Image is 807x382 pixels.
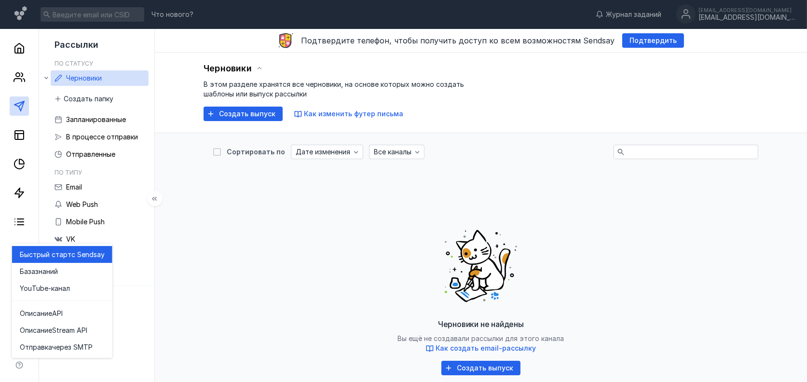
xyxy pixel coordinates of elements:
[698,14,795,22] div: [EMAIL_ADDRESS][DOMAIN_NAME]
[51,232,149,247] a: VK
[51,70,149,86] a: Черновики
[51,92,118,106] button: Создать папку
[304,109,403,118] span: Как изменить футер письма
[438,319,524,329] span: Черновики не найдены
[606,10,661,19] span: Журнал заданий
[398,334,564,353] span: Вы ещё не создавали рассылки для этого канала
[12,305,112,322] a: ОписаниеAPI
[66,200,98,208] span: Web Push
[66,218,105,226] span: Mobile Push
[436,344,536,352] span: Как создать email-рассылку
[441,361,520,375] button: Создать выпуск
[66,150,115,158] span: Отправленные
[622,33,684,48] button: Подтвердить
[227,149,285,155] div: Сортировать по
[20,250,71,259] span: Быстрый старт
[71,250,105,259] span: с Sendsay
[51,112,149,127] a: Запланированные
[55,169,82,176] h5: По типу
[52,342,93,352] span: через SMTP
[51,197,149,212] a: Web Push
[204,107,283,121] button: Создать выпуск
[294,109,403,119] button: Как изменить футер письма
[219,110,275,118] span: Создать выпуск
[291,145,363,159] button: Дате изменения
[147,11,198,18] a: Что нового?
[698,7,795,13] div: [EMAIL_ADDRESS][DOMAIN_NAME]
[12,263,112,280] a: Базазнаний
[591,10,666,19] a: Журнал заданий
[12,246,112,263] a: Быстрый стартс Sendsay
[629,37,677,45] span: Подтвердить
[51,147,149,162] a: Отправленные
[66,235,75,243] span: VK
[20,284,32,293] span: You
[296,148,350,156] span: Дате изменения
[52,309,63,318] span: API
[12,339,112,355] a: Отправкачерез SMTP
[20,267,35,276] span: База
[12,280,112,297] a: YouTube-канал
[41,7,144,22] input: Введите email или CSID
[457,364,513,372] span: Создать выпуск
[20,342,52,352] span: Отправка
[51,214,149,230] a: Mobile Push
[374,148,411,156] span: Все каналы
[20,326,52,335] span: Описание
[204,80,464,98] span: В этом разделе хранятся все черновики, на основе которых можно создать шаблоны или выпуск рассылки
[32,284,70,293] span: Tube-канал
[55,60,93,67] h5: По статусу
[64,95,113,103] span: Создать папку
[66,115,126,123] span: Запланированные
[66,133,138,141] span: В процессе отправки
[66,74,102,82] span: Черновики
[51,129,149,145] a: В процессе отправки
[301,36,615,45] span: Подтвердите телефон, чтобы получить доступ ко всем возможностям Sendsay
[12,322,112,339] a: ОписаниеStream API
[204,63,252,73] span: Черновики
[51,179,149,195] a: Email
[52,326,87,335] span: Stream API
[20,309,52,318] span: Описание
[66,183,82,191] span: Email
[369,145,424,159] button: Все каналы
[55,40,98,50] span: Рассылки
[35,267,58,276] span: знаний
[426,343,536,353] button: Как создать email-рассылку
[151,11,193,18] span: Что нового?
